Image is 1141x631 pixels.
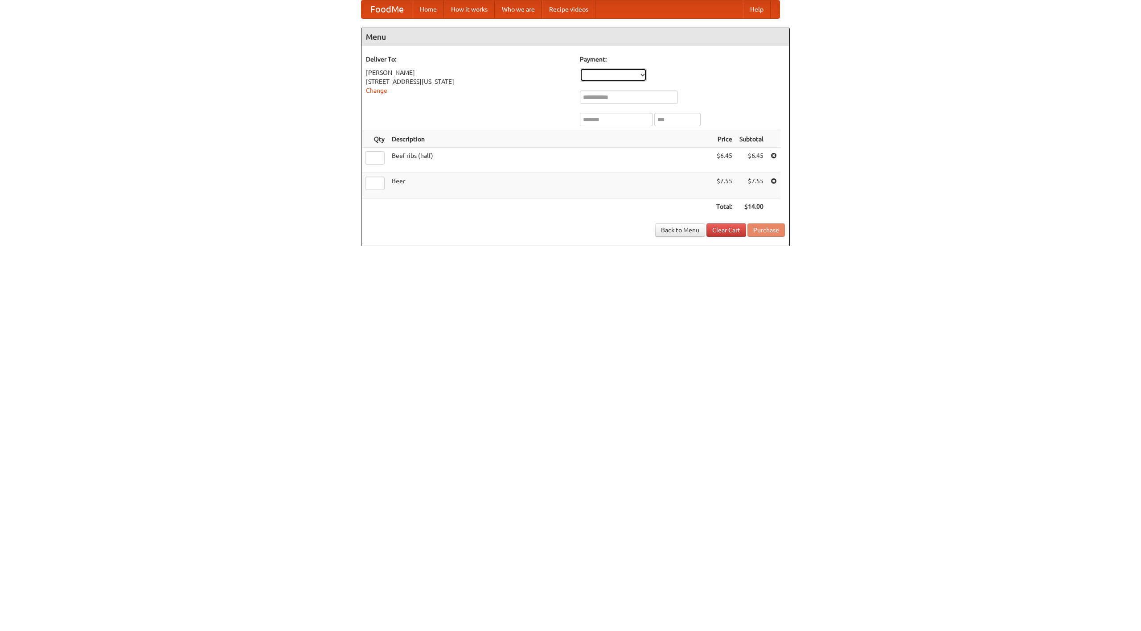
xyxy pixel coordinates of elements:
[655,223,705,237] a: Back to Menu
[743,0,771,18] a: Help
[444,0,495,18] a: How it works
[366,55,571,64] h5: Deliver To:
[713,173,736,198] td: $7.55
[366,87,387,94] a: Change
[388,148,713,173] td: Beef ribs (half)
[736,131,767,148] th: Subtotal
[713,131,736,148] th: Price
[713,148,736,173] td: $6.45
[747,223,785,237] button: Purchase
[413,0,444,18] a: Home
[495,0,542,18] a: Who we are
[542,0,595,18] a: Recipe videos
[388,173,713,198] td: Beer
[706,223,746,237] a: Clear Cart
[361,28,789,46] h4: Menu
[388,131,713,148] th: Description
[580,55,785,64] h5: Payment:
[361,131,388,148] th: Qty
[736,173,767,198] td: $7.55
[736,148,767,173] td: $6.45
[361,0,413,18] a: FoodMe
[736,198,767,215] th: $14.00
[366,77,571,86] div: [STREET_ADDRESS][US_STATE]
[366,68,571,77] div: [PERSON_NAME]
[713,198,736,215] th: Total:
